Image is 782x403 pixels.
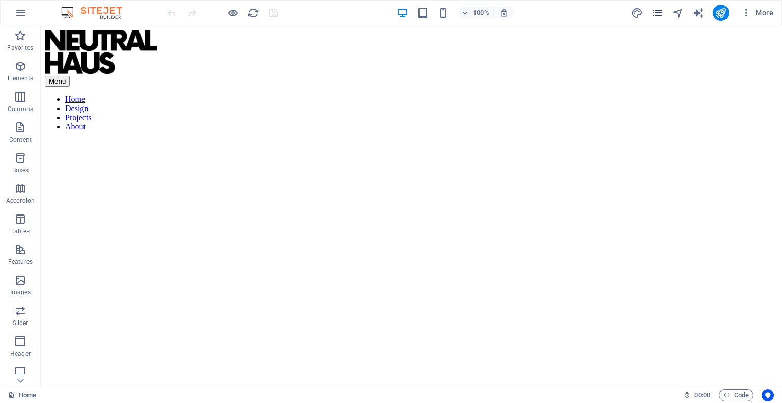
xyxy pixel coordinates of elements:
[9,136,32,144] p: Content
[741,8,773,18] span: More
[631,7,644,19] button: design
[692,7,705,19] button: text_generator
[16,26,24,35] img: website_grey.svg
[692,7,704,19] i: AI Writer
[247,7,259,19] button: reload
[458,7,494,19] button: 100%
[672,7,684,19] button: navigator
[11,227,30,235] p: Tables
[694,389,710,401] span: 00 00
[672,7,684,19] i: Navigator
[16,16,24,24] img: logo_orange.svg
[39,60,91,67] div: Domain Overview
[13,319,29,327] p: Slider
[59,7,135,19] img: Editor Logo
[684,389,711,401] h6: Session time
[26,26,112,35] div: Domain: [DOMAIN_NAME]
[27,59,36,67] img: tab_domain_overview_orange.svg
[101,59,109,67] img: tab_keywords_by_traffic_grey.svg
[715,7,727,19] i: Publish
[113,60,172,67] div: Keywords by Traffic
[6,197,35,205] p: Accordion
[227,7,239,19] button: Click here to leave preview mode and continue editing
[473,7,489,19] h6: 100%
[499,8,509,17] i: On resize automatically adjust zoom level to fit chosen device.
[762,389,774,401] button: Usercentrics
[719,389,753,401] button: Code
[723,389,749,401] span: Code
[8,258,33,266] p: Features
[12,166,29,174] p: Boxes
[652,7,664,19] button: pages
[8,74,34,83] p: Elements
[8,389,36,401] a: Click to cancel selection. Double-click to open Pages
[7,44,33,52] p: Favorites
[702,391,703,399] span: :
[713,5,729,21] button: publish
[10,350,31,358] p: Header
[8,105,33,113] p: Columns
[247,7,259,19] i: Reload page
[737,5,777,21] button: More
[29,16,50,24] div: v 4.0.25
[10,288,31,297] p: Images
